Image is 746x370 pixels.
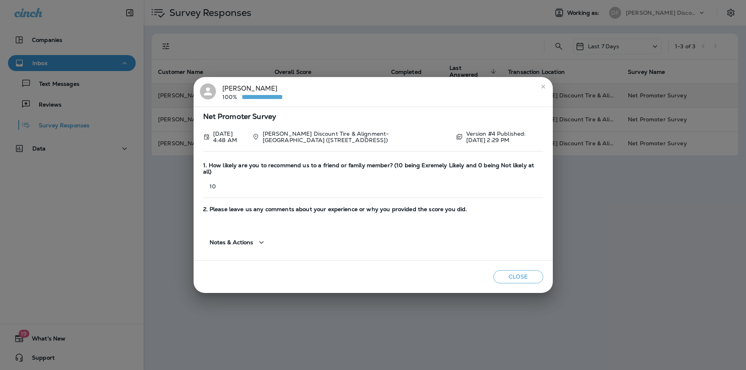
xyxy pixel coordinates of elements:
[203,183,543,190] p: 10
[213,131,246,143] p: Aug 15, 2025 4:48 AM
[263,131,449,143] p: [PERSON_NAME] Discount Tire & Alignment- [GEOGRAPHIC_DATA] ([STREET_ADDRESS])
[203,162,543,176] span: 1. How likely are you to recommend us to a friend or family member? (10 being Exremely Likely and...
[537,80,550,93] button: close
[203,113,543,120] span: Net Promoter Survey
[210,239,253,246] span: Notes & Actions
[493,270,543,283] button: Close
[222,94,242,100] p: 100%
[466,131,543,143] p: Version #4 Published: [DATE] 2:29 PM
[222,83,282,100] div: [PERSON_NAME]
[203,206,543,213] span: 2. Please leave us any comments about your experience or why you provided the score you did.
[203,231,273,254] button: Notes & Actions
